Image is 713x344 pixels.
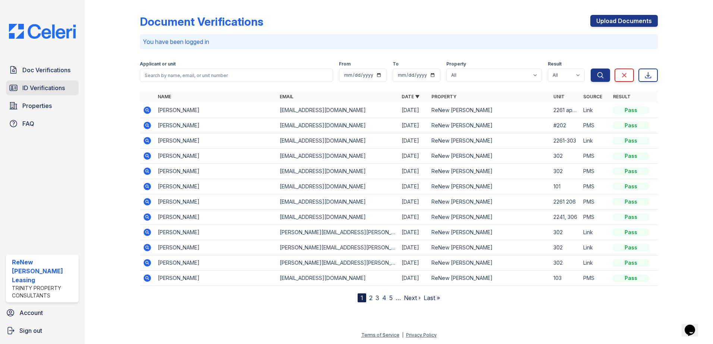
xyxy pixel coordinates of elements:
td: 302 [550,240,580,255]
label: From [339,61,351,67]
a: Source [583,94,602,99]
a: Property [431,94,456,99]
td: 2261 apt 206 [550,103,580,118]
a: Sign out [3,323,82,338]
td: [DATE] [399,271,428,286]
span: ID Verifications [22,83,65,92]
div: ReNew [PERSON_NAME] Leasing [12,258,76,284]
td: ReNew [PERSON_NAME] [428,164,550,179]
td: [EMAIL_ADDRESS][DOMAIN_NAME] [277,271,399,286]
td: [EMAIL_ADDRESS][DOMAIN_NAME] [277,103,399,118]
p: You have been logged in [143,37,655,46]
td: 302 [550,164,580,179]
td: ReNew [PERSON_NAME] [428,240,550,255]
td: ReNew [PERSON_NAME] [428,255,550,271]
td: [DATE] [399,225,428,240]
td: [EMAIL_ADDRESS][DOMAIN_NAME] [277,164,399,179]
span: FAQ [22,119,34,128]
td: 302 [550,225,580,240]
td: [PERSON_NAME] [155,210,277,225]
td: [DATE] [399,194,428,210]
div: Pass [613,229,649,236]
td: [PERSON_NAME] [155,164,277,179]
td: ReNew [PERSON_NAME] [428,149,550,164]
td: [PERSON_NAME] [155,149,277,164]
a: Terms of Service [361,332,399,338]
td: [PERSON_NAME] [155,179,277,194]
td: PMS [580,179,610,194]
td: ReNew [PERSON_NAME] [428,118,550,133]
div: Pass [613,152,649,160]
td: 101 [550,179,580,194]
a: Privacy Policy [406,332,437,338]
a: Account [3,305,82,320]
td: 103 [550,271,580,286]
td: Link [580,240,610,255]
a: Upload Documents [590,15,658,27]
td: PMS [580,164,610,179]
td: [PERSON_NAME] [155,225,277,240]
label: Applicant or unit [140,61,176,67]
a: Next › [404,294,421,302]
td: [DATE] [399,210,428,225]
td: PMS [580,149,610,164]
div: | [402,332,403,338]
a: 3 [376,294,379,302]
td: [PERSON_NAME] [155,240,277,255]
td: [EMAIL_ADDRESS][DOMAIN_NAME] [277,194,399,210]
span: … [396,293,401,302]
span: Doc Verifications [22,66,70,74]
td: [EMAIL_ADDRESS][DOMAIN_NAME] [277,210,399,225]
a: Doc Verifications [6,63,79,77]
td: [DATE] [399,103,428,118]
td: ReNew [PERSON_NAME] [428,194,550,210]
img: CE_Logo_Blue-a8612792a0a2168367f1c8372b55b34899dd931a85d93a1a3d3e32e68fde9ad4.png [3,24,82,39]
td: PMS [580,118,610,133]
td: [DATE] [399,179,428,194]
td: [EMAIL_ADDRESS][DOMAIN_NAME] [277,149,399,164]
td: Link [580,255,610,271]
a: 5 [389,294,393,302]
td: [DATE] [399,118,428,133]
td: [DATE] [399,133,428,149]
a: Result [613,94,631,99]
td: [PERSON_NAME] [155,103,277,118]
td: [PERSON_NAME][EMAIL_ADDRESS][PERSON_NAME][DOMAIN_NAME] [277,240,399,255]
div: Trinity Property Consultants [12,284,76,299]
a: Name [158,94,171,99]
td: 2261 206 [550,194,580,210]
td: [PERSON_NAME] [155,118,277,133]
a: Unit [553,94,565,99]
div: Pass [613,168,649,175]
div: Pass [613,274,649,282]
td: PMS [580,210,610,225]
td: [PERSON_NAME] [155,255,277,271]
td: [EMAIL_ADDRESS][DOMAIN_NAME] [277,179,399,194]
td: ReNew [PERSON_NAME] [428,179,550,194]
td: ReNew [PERSON_NAME] [428,210,550,225]
td: [PERSON_NAME] [155,194,277,210]
td: [PERSON_NAME] [155,133,277,149]
td: [DATE] [399,240,428,255]
a: Last » [424,294,440,302]
a: 4 [382,294,386,302]
td: ReNew [PERSON_NAME] [428,225,550,240]
a: Email [280,94,293,99]
a: 2 [369,294,373,302]
div: Pass [613,106,649,114]
td: ReNew [PERSON_NAME] [428,271,550,286]
td: [EMAIL_ADDRESS][DOMAIN_NAME] [277,118,399,133]
td: [DATE] [399,149,428,164]
td: ReNew [PERSON_NAME] [428,103,550,118]
div: 1 [358,293,366,302]
td: 302 [550,255,580,271]
td: 2261-303 [550,133,580,149]
span: Account [19,308,43,317]
div: Pass [613,259,649,267]
td: Link [580,103,610,118]
td: ReNew [PERSON_NAME] [428,133,550,149]
a: Date ▼ [402,94,420,99]
td: PMS [580,194,610,210]
td: [DATE] [399,164,428,179]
